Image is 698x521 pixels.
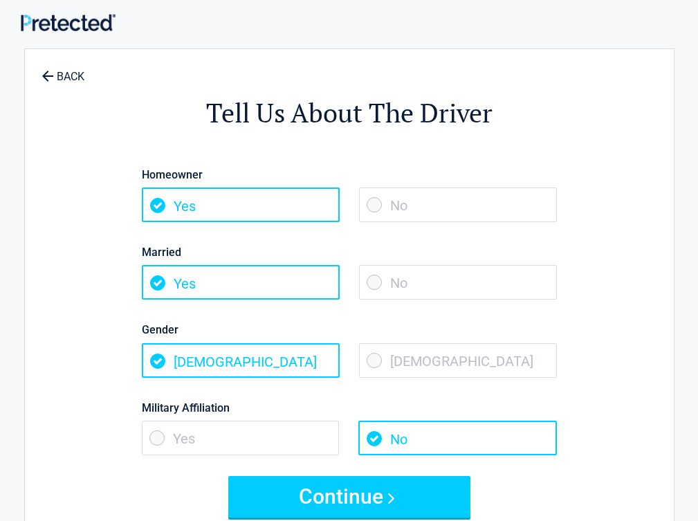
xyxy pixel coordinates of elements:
label: Gender [142,320,557,339]
label: Married [142,243,557,262]
span: Yes [142,421,340,455]
span: No [359,265,557,300]
span: Yes [142,265,340,300]
h2: Tell Us About The Driver [101,95,598,131]
label: Military Affiliation [142,399,557,417]
span: Yes [142,188,340,222]
span: No [358,421,556,455]
img: Main Logo [21,14,116,31]
span: No [359,188,557,222]
span: [DEMOGRAPHIC_DATA] [359,343,557,378]
span: [DEMOGRAPHIC_DATA] [142,343,340,378]
a: BACK [39,58,87,82]
label: Homeowner [142,165,557,184]
button: Continue [228,476,470,518]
